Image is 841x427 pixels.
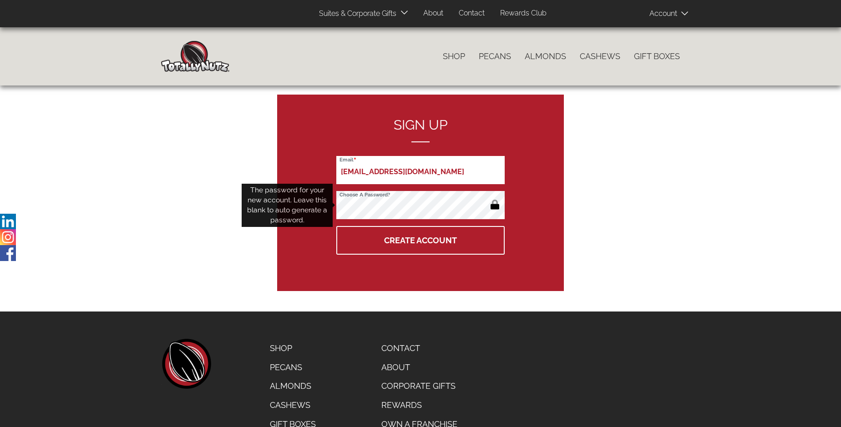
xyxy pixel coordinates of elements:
div: The password for your new account. Leave this blank to auto generate a password. [242,184,333,227]
a: About [375,358,464,377]
h2: Sign up [336,117,505,142]
button: Create Account [336,226,505,255]
a: Gift Boxes [627,47,687,66]
img: Home [161,41,229,72]
a: Contact [375,339,464,358]
a: Shop [263,339,323,358]
a: Shop [436,47,472,66]
a: Suites & Corporate Gifts [312,5,399,23]
a: Cashews [573,47,627,66]
a: Almonds [518,47,573,66]
a: home [161,339,211,389]
a: Contact [452,5,491,22]
a: Pecans [263,358,323,377]
a: Rewards Club [493,5,553,22]
a: Corporate Gifts [375,377,464,396]
a: Almonds [263,377,323,396]
input: Email [336,156,505,184]
a: Pecans [472,47,518,66]
a: About [416,5,450,22]
a: Rewards [375,396,464,415]
a: Cashews [263,396,323,415]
